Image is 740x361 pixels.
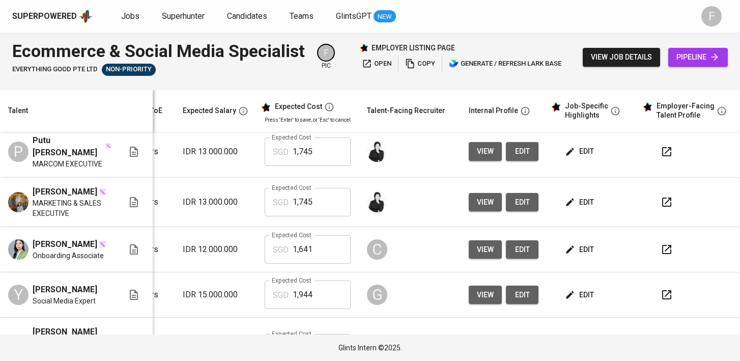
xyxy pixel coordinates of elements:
[469,193,502,212] button: view
[121,11,139,21] span: Jobs
[33,326,111,350] span: [PERSON_NAME] [PERSON_NAME]
[367,285,387,305] div: G
[33,198,111,218] span: MARKETING & SALES EXECUTIVE
[336,10,396,23] a: GlintsGPT NEW
[275,102,322,112] div: Expected Cost
[183,146,248,158] p: IDR 13.000.000
[33,251,104,261] span: Onboarding Associate
[514,289,530,301] span: edit
[506,240,538,259] button: edit
[8,192,29,212] img: Reza Mutia
[183,196,248,208] p: IDR 13.000.000
[477,196,494,209] span: view
[79,9,93,24] img: app logo
[162,10,207,23] a: Superhunter
[8,285,29,305] div: Y
[551,102,561,112] img: glints_star.svg
[668,48,728,67] a: pipeline
[567,289,594,301] span: edit
[273,146,289,158] p: SGD
[273,244,289,256] p: SGD
[563,142,598,161] button: edit
[367,192,387,212] img: medwi@glints.com
[469,240,502,259] button: view
[12,9,93,24] a: Superpoweredapp logo
[565,102,608,120] div: Job-Specific Highlights
[33,134,104,159] span: Putu [PERSON_NAME]
[8,239,29,260] img: Mahevi Kayadoe
[12,65,98,74] span: Everything good Pte Ltd
[477,145,494,158] span: view
[102,65,156,74] span: Non-Priority
[12,39,305,64] div: Ecommerce & Social Media Specialist
[469,142,502,161] button: view
[567,243,594,256] span: edit
[227,11,267,21] span: Candidates
[506,193,538,212] button: edit
[33,238,97,251] span: [PERSON_NAME]
[506,142,538,161] button: edit
[514,145,530,158] span: edit
[33,284,97,296] span: [PERSON_NAME]
[367,104,445,117] div: Talent-Facing Recruiter
[367,239,387,260] div: C
[183,104,236,117] div: Expected Salary
[642,102,652,112] img: glints_star.svg
[33,159,102,169] span: MARCOM EXECUTIVE
[265,116,351,124] p: Press 'Enter' to save, or 'Esc' to cancel
[273,289,289,301] p: SGD
[405,58,435,70] span: copy
[477,243,494,256] span: view
[121,10,141,23] a: Jobs
[359,43,368,52] img: Glints Star
[563,240,598,259] button: edit
[591,51,652,64] span: view job details
[8,142,29,162] div: P
[8,104,28,117] div: Talent
[506,286,538,304] button: edit
[290,10,316,23] a: Teams
[469,286,502,304] button: view
[403,56,438,72] button: copy
[359,56,394,72] button: open
[446,56,564,72] button: lark generate / refresh lark base
[701,6,722,26] div: F
[273,197,289,209] p: SGD
[98,188,106,196] img: magic_wand.svg
[317,44,335,62] div: F
[583,48,660,67] button: view job details
[183,289,248,301] p: IDR 15.000.000
[469,104,518,117] div: Internal Profile
[290,11,314,21] span: Teams
[98,240,106,248] img: magic_wand.svg
[12,11,77,22] div: Superpowered
[567,196,594,209] span: edit
[514,243,530,256] span: edit
[449,59,459,69] img: lark
[449,58,561,70] span: generate / refresh lark base
[567,145,594,158] span: edit
[261,102,271,113] img: glints_star.svg
[183,243,248,256] p: IDR 12.000.000
[33,296,96,306] span: Social Media Expert
[657,102,715,120] div: Employer-Facing Talent Profile
[563,286,598,304] button: edit
[372,43,455,53] p: employer listing page
[374,12,396,22] span: NEW
[676,51,720,64] span: pipeline
[336,11,372,21] span: GlintsGPT
[477,289,494,301] span: view
[563,193,598,212] button: edit
[227,10,269,23] a: Candidates
[362,58,391,70] span: open
[102,64,156,76] div: Sufficient Talents in Pipeline
[317,44,335,70] div: pic
[33,186,97,198] span: [PERSON_NAME]
[367,142,387,162] img: medwi@glints.com
[105,143,111,149] img: magic_wand.svg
